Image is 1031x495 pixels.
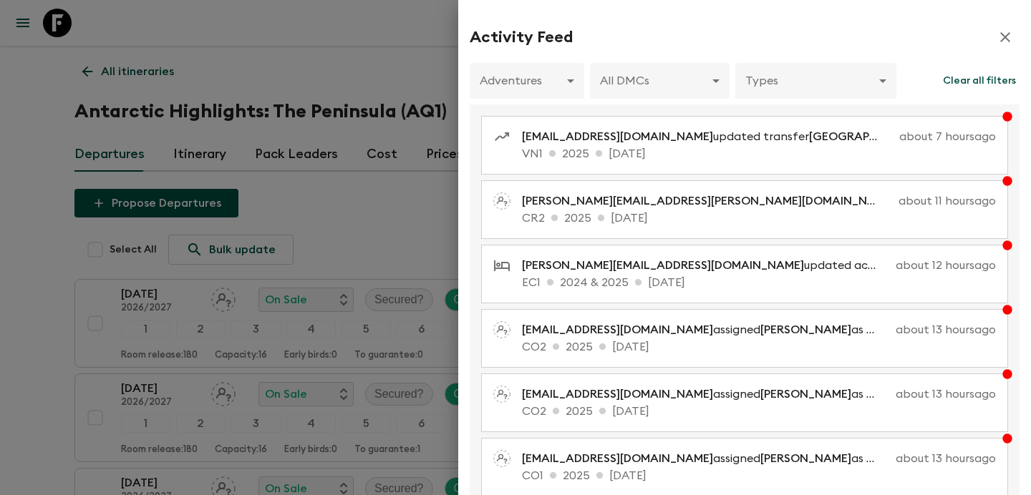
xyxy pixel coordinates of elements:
[899,192,996,210] p: about 11 hours ago
[470,28,573,46] h2: Activity Feed
[735,61,896,101] div: Types
[590,61,730,101] div: All DMCs
[899,128,996,145] p: about 7 hours ago
[896,257,996,274] p: about 12 hours ago
[522,467,996,484] p: CO1 2025 [DATE]
[522,453,713,464] span: [EMAIL_ADDRESS][DOMAIN_NAME]
[522,195,895,207] span: [PERSON_NAME][EMAIL_ADDRESS][PERSON_NAME][DOMAIN_NAME]
[522,403,996,420] p: CO2 2025 [DATE]
[522,450,890,467] p: assigned as a pack leader
[522,260,804,271] span: [PERSON_NAME][EMAIL_ADDRESS][DOMAIN_NAME]
[896,450,996,467] p: about 13 hours ago
[760,324,851,335] span: [PERSON_NAME]
[522,192,893,210] p: assigned as a pack leader
[522,145,996,162] p: VN1 2025 [DATE]
[522,321,890,338] p: assigned as a pack leader
[522,386,890,403] p: assigned as a pack leader
[522,131,713,142] span: [EMAIL_ADDRESS][DOMAIN_NAME]
[522,128,894,145] p: updated transfer
[522,388,713,400] span: [EMAIL_ADDRESS][DOMAIN_NAME]
[522,274,996,291] p: EC1 2024 & 2025 [DATE]
[896,386,996,403] p: about 13 hours ago
[522,324,713,335] span: [EMAIL_ADDRESS][DOMAIN_NAME]
[760,453,851,464] span: [PERSON_NAME]
[522,257,890,274] p: updated accommodation
[896,321,996,338] p: about 13 hours ago
[522,338,996,356] p: CO2 2025 [DATE]
[470,61,584,101] div: Adventures
[760,388,851,400] span: [PERSON_NAME]
[939,63,1020,99] button: Clear all filters
[522,210,996,227] p: CR2 2025 [DATE]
